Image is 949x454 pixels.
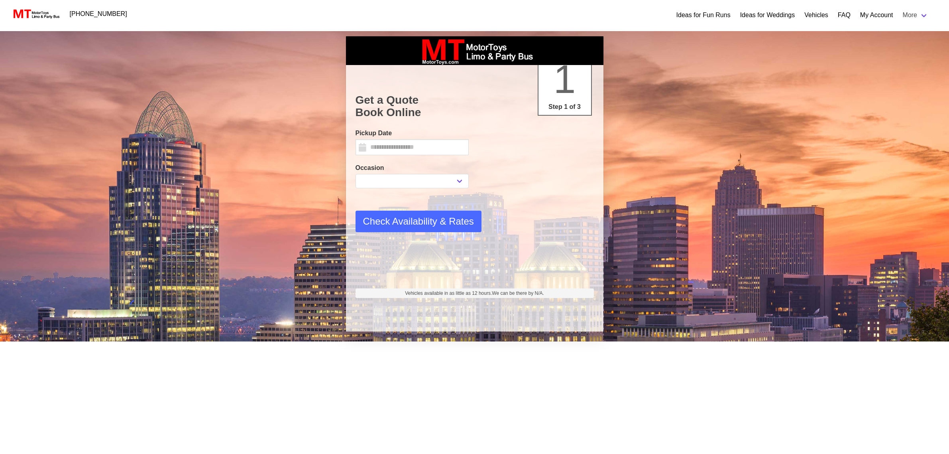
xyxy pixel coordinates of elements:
span: We can be there by N/A. [492,290,544,296]
a: My Account [860,10,893,20]
img: box_logo_brand.jpeg [415,36,534,65]
img: MotorToys Logo [11,8,60,20]
button: Check Availability & Rates [356,211,481,232]
a: [PHONE_NUMBER] [65,6,132,22]
a: Ideas for Weddings [740,10,795,20]
span: 1 [554,57,576,101]
span: Check Availability & Rates [363,214,474,229]
p: Step 1 of 3 [542,102,588,112]
h1: Get a Quote Book Online [356,94,594,119]
span: Vehicles available in as little as 12 hours. [405,290,544,297]
a: More [898,7,933,23]
label: Occasion [356,163,469,173]
a: Vehicles [804,10,828,20]
a: Ideas for Fun Runs [676,10,731,20]
label: Pickup Date [356,128,469,138]
a: FAQ [838,10,851,20]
